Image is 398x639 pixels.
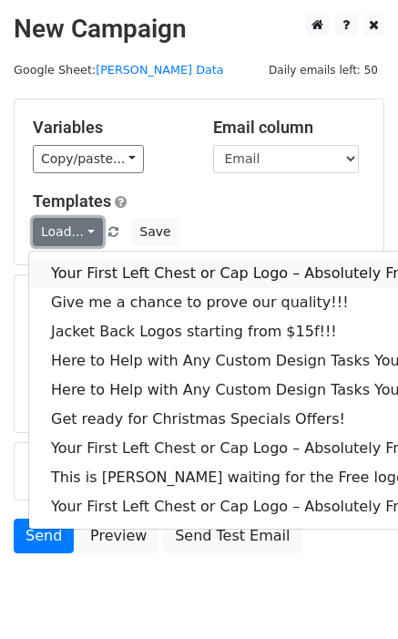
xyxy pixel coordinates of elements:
[33,145,144,173] a: Copy/paste...
[78,519,158,553] a: Preview
[33,191,111,211] a: Templates
[213,118,366,138] h5: Email column
[131,218,179,246] button: Save
[262,63,384,77] a: Daily emails left: 50
[163,519,301,553] a: Send Test Email
[307,551,398,639] iframe: Chat Widget
[262,60,384,80] span: Daily emails left: 50
[33,118,186,138] h5: Variables
[14,519,74,553] a: Send
[96,63,223,77] a: [PERSON_NAME] Data
[33,218,103,246] a: Load...
[14,14,384,45] h2: New Campaign
[14,63,224,77] small: Google Sheet:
